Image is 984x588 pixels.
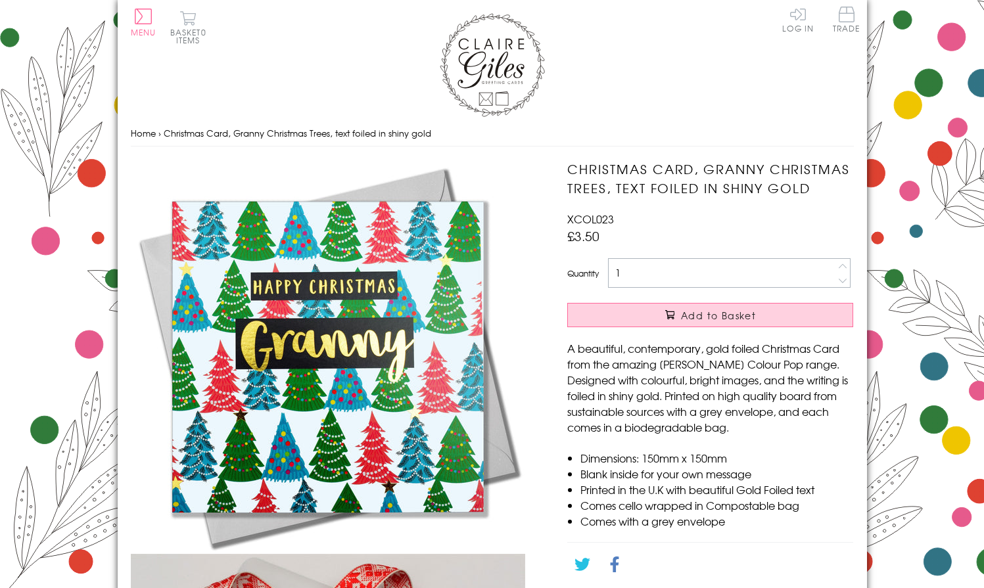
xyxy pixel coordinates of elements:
button: Add to Basket [567,303,853,327]
a: Log In [782,7,814,32]
li: Printed in the U.K with beautiful Gold Foiled text [580,482,853,497]
button: Menu [131,9,156,36]
nav: breadcrumbs [131,120,854,147]
span: Trade [833,7,860,32]
span: Add to Basket [681,309,756,322]
span: Menu [131,26,156,38]
span: £3.50 [567,227,599,245]
span: 0 items [176,26,206,46]
span: XCOL023 [567,211,614,227]
li: Dimensions: 150mm x 150mm [580,450,853,466]
a: Trade [833,7,860,35]
img: Claire Giles Greetings Cards [440,13,545,117]
button: Basket0 items [170,11,206,44]
span: Christmas Card, Granny Christmas Trees, text foiled in shiny gold [164,127,431,139]
li: Comes with a grey envelope [580,513,853,529]
li: Comes cello wrapped in Compostable bag [580,497,853,513]
li: Blank inside for your own message [580,466,853,482]
span: › [158,127,161,139]
label: Quantity [567,267,599,279]
a: Home [131,127,156,139]
p: A beautiful, contemporary, gold foiled Christmas Card from the amazing [PERSON_NAME] Colour Pop r... [567,340,853,435]
h1: Christmas Card, Granny Christmas Trees, text foiled in shiny gold [567,160,853,198]
img: Christmas Card, Granny Christmas Trees, text foiled in shiny gold [131,160,525,554]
